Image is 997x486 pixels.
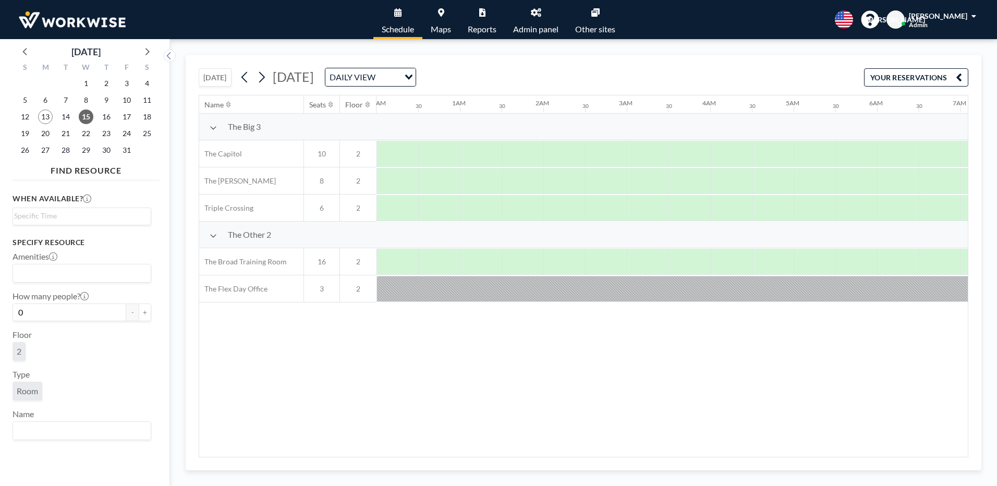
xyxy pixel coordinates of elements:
[13,409,34,419] label: Name
[916,103,922,110] div: 30
[340,284,376,294] span: 2
[58,110,73,124] span: Tuesday, October 14, 2025
[38,143,53,157] span: Monday, October 27, 2025
[17,386,38,396] span: Room
[304,149,339,159] span: 10
[340,257,376,266] span: 2
[18,143,32,157] span: Sunday, October 26, 2025
[79,93,93,107] span: Wednesday, October 8, 2025
[99,110,114,124] span: Thursday, October 16, 2025
[18,126,32,141] span: Sunday, October 19, 2025
[379,70,398,84] input: Search for option
[56,62,76,75] div: T
[119,143,134,157] span: Friday, October 31, 2025
[304,284,339,294] span: 3
[58,143,73,157] span: Tuesday, October 28, 2025
[126,303,139,321] button: -
[140,93,154,107] span: Saturday, October 11, 2025
[140,76,154,91] span: Saturday, October 4, 2025
[304,176,339,186] span: 8
[327,70,378,84] span: DAILY VIEW
[749,103,756,110] div: 30
[199,68,232,87] button: [DATE]
[452,99,466,107] div: 1AM
[382,25,414,33] span: Schedule
[228,229,271,240] span: The Other 2
[204,100,224,110] div: Name
[536,99,549,107] div: 2AM
[199,203,253,213] span: Triple Crossing
[345,100,363,110] div: Floor
[199,284,268,294] span: The Flex Day Office
[340,203,376,213] span: 2
[17,9,128,30] img: organization-logo
[867,15,925,25] span: [PERSON_NAME]
[119,110,134,124] span: Friday, October 17, 2025
[199,149,242,159] span: The Capitol
[431,25,451,33] span: Maps
[909,21,928,29] span: Admin
[139,303,151,321] button: +
[79,126,93,141] span: Wednesday, October 22, 2025
[13,369,30,380] label: Type
[199,176,276,186] span: The [PERSON_NAME]
[35,62,56,75] div: M
[619,99,633,107] div: 3AM
[666,103,672,110] div: 30
[17,346,21,356] span: 2
[13,161,160,176] h4: FIND RESOURCE
[369,99,386,107] div: 12AM
[14,210,145,222] input: Search for option
[309,100,326,110] div: Seats
[340,149,376,159] span: 2
[833,103,839,110] div: 30
[13,208,151,224] div: Search for option
[79,76,93,91] span: Wednesday, October 1, 2025
[14,266,145,280] input: Search for option
[582,103,589,110] div: 30
[99,93,114,107] span: Thursday, October 9, 2025
[58,126,73,141] span: Tuesday, October 21, 2025
[786,99,799,107] div: 5AM
[140,126,154,141] span: Saturday, October 25, 2025
[13,238,151,247] h3: Specify resource
[96,62,116,75] div: T
[38,110,53,124] span: Monday, October 13, 2025
[273,69,314,84] span: [DATE]
[76,62,96,75] div: W
[58,93,73,107] span: Tuesday, October 7, 2025
[18,110,32,124] span: Sunday, October 12, 2025
[13,330,32,340] label: Floor
[79,110,93,124] span: Wednesday, October 15, 2025
[119,76,134,91] span: Friday, October 3, 2025
[99,76,114,91] span: Thursday, October 2, 2025
[864,68,968,87] button: YOUR RESERVATIONS
[304,203,339,213] span: 6
[38,126,53,141] span: Monday, October 20, 2025
[79,143,93,157] span: Wednesday, October 29, 2025
[702,99,716,107] div: 4AM
[13,422,151,440] div: Search for option
[116,62,137,75] div: F
[137,62,157,75] div: S
[340,176,376,186] span: 2
[499,103,505,110] div: 30
[15,62,35,75] div: S
[325,68,416,86] div: Search for option
[99,143,114,157] span: Thursday, October 30, 2025
[14,424,145,438] input: Search for option
[119,126,134,141] span: Friday, October 24, 2025
[18,93,32,107] span: Sunday, October 5, 2025
[38,93,53,107] span: Monday, October 6, 2025
[119,93,134,107] span: Friday, October 10, 2025
[953,99,966,107] div: 7AM
[513,25,558,33] span: Admin panel
[199,257,287,266] span: The Broad Training Room
[228,121,261,132] span: The Big 3
[71,44,101,59] div: [DATE]
[869,99,883,107] div: 6AM
[304,257,339,266] span: 16
[575,25,615,33] span: Other sites
[13,291,89,301] label: How many people?
[140,110,154,124] span: Saturday, October 18, 2025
